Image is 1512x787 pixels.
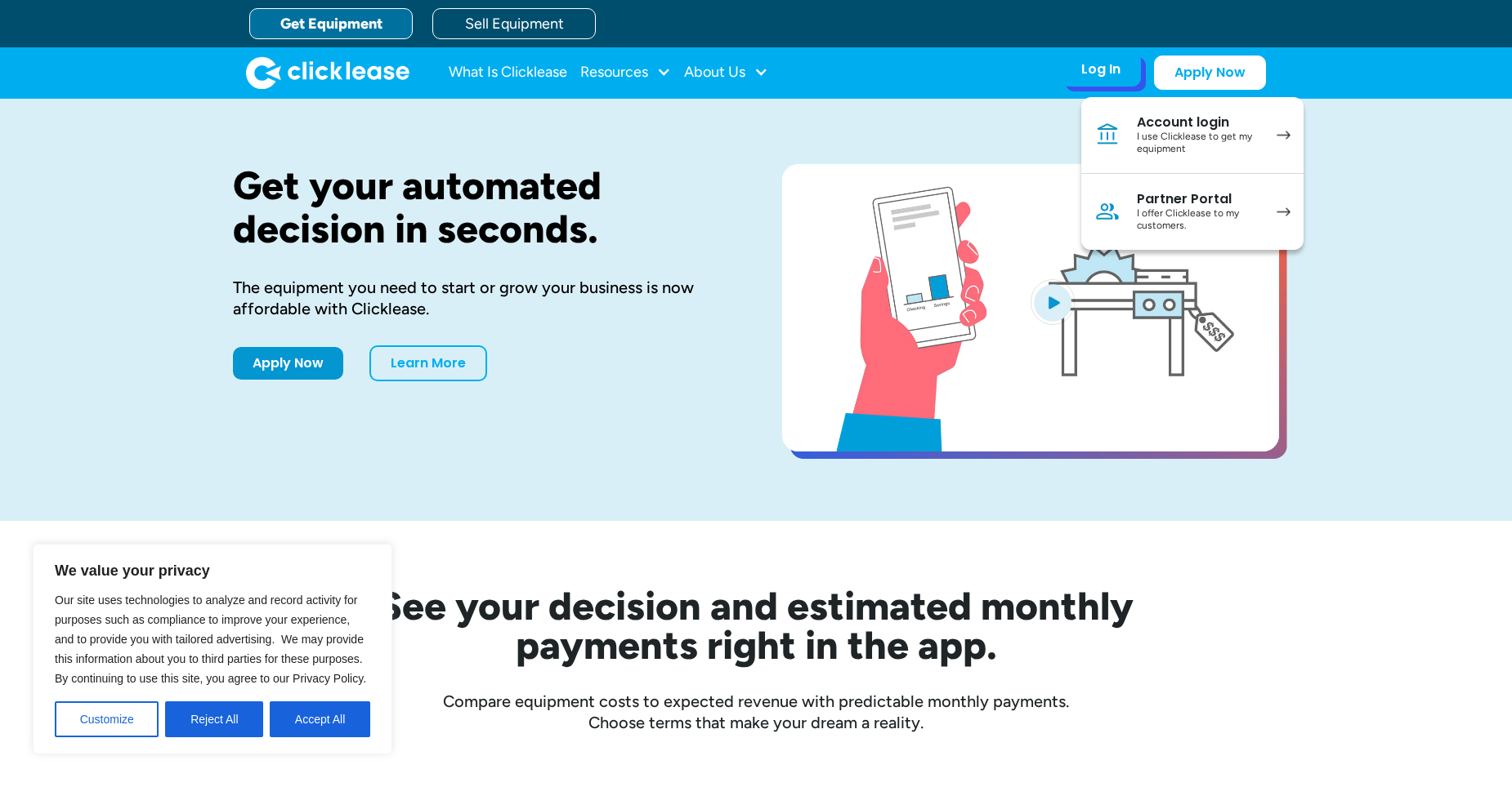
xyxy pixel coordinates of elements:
img: Blue play button logo on a light blue circular background [1031,279,1075,325]
img: arrow [1277,131,1291,140]
h1: Get your automated decision in seconds. [233,164,730,251]
a: open lightbox [782,164,1279,451]
button: Accept All [270,701,370,737]
img: Bank icon [1094,122,1121,148]
a: Apply Now [1154,56,1266,90]
div: Compare equipment costs to expected revenue with predictable monthly payments. Choose terms that ... [233,691,1279,733]
img: Person icon [1094,198,1121,225]
a: Partner PortalI offer Clicklease to my customers. [1081,174,1304,250]
div: Log In [1081,61,1121,78]
div: Resources [580,56,671,89]
nav: Log In [1081,97,1304,250]
img: Clicklease logo [246,56,409,89]
h2: See your decision and estimated monthly payments right in the app. [298,586,1214,665]
button: Customize [55,701,159,737]
button: Reject All [165,701,263,737]
a: Get Equipment [249,8,413,39]
div: The equipment you need to start or grow your business is now affordable with Clicklease. [233,277,730,319]
span: Our site uses technologies to analyze and record activity for purposes such as compliance to impr... [55,594,366,685]
div: About Us [684,56,768,89]
a: What Is Clicklease [449,56,567,89]
a: Apply Now [233,347,343,380]
div: We value your privacy [33,544,392,754]
a: Account loginI use Clicklease to get my equipment [1081,97,1304,174]
div: Partner Portal [1137,191,1260,207]
img: arrow [1277,207,1291,216]
div: Account login [1137,114,1260,131]
a: Learn More [369,345,487,381]
p: We value your privacy [55,561,370,580]
a: home [246,56,409,89]
a: Sell Equipment [432,8,596,39]
div: I offer Clicklease to my customers. [1137,207,1260,233]
div: I use Clicklease to get my equipment [1137,131,1260,156]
